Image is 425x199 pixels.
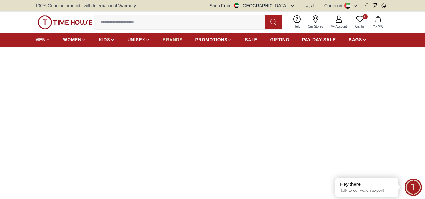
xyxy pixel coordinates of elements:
a: Facebook [364,3,369,8]
span: | [319,3,321,9]
div: Chat Widget [405,179,422,196]
a: BRANDS [163,34,183,45]
a: Our Stores [304,14,327,30]
a: GIFTING [270,34,289,45]
a: PROMOTIONS [195,34,232,45]
span: PAY DAY SALE [302,36,336,43]
a: UNISEX [127,34,150,45]
a: BAGS [349,34,367,45]
a: WOMEN [63,34,86,45]
img: United Arab Emirates [234,3,239,8]
span: KIDS [99,36,110,43]
span: Help [291,24,303,29]
span: SALE [245,36,257,43]
span: BRANDS [163,36,183,43]
span: 0 [363,14,368,19]
span: MEN [35,36,46,43]
span: Wishlist [352,24,368,29]
a: SALE [245,34,257,45]
div: Currency [324,3,345,9]
a: KIDS [99,34,115,45]
button: العربية [303,3,316,9]
span: My Account [328,24,350,29]
span: | [361,3,362,9]
span: PROMOTIONS [195,36,228,43]
a: MEN [35,34,50,45]
span: WOMEN [63,36,81,43]
button: My Bag [369,15,387,30]
span: 100% Genuine products with International Warranty [35,3,136,9]
a: Instagram [373,3,377,8]
p: Talk to our watch expert! [340,188,394,193]
span: | [299,3,300,9]
span: GIFTING [270,36,289,43]
button: Shop From[GEOGRAPHIC_DATA] [210,3,295,9]
span: BAGS [349,36,362,43]
img: ... [38,15,92,29]
a: Help [290,14,304,30]
span: My Bag [370,24,386,28]
a: PAY DAY SALE [302,34,336,45]
span: UNISEX [127,36,145,43]
a: Whatsapp [381,3,386,8]
div: Hey there! [340,181,394,187]
a: 0Wishlist [351,14,369,30]
span: Our Stores [305,24,326,29]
